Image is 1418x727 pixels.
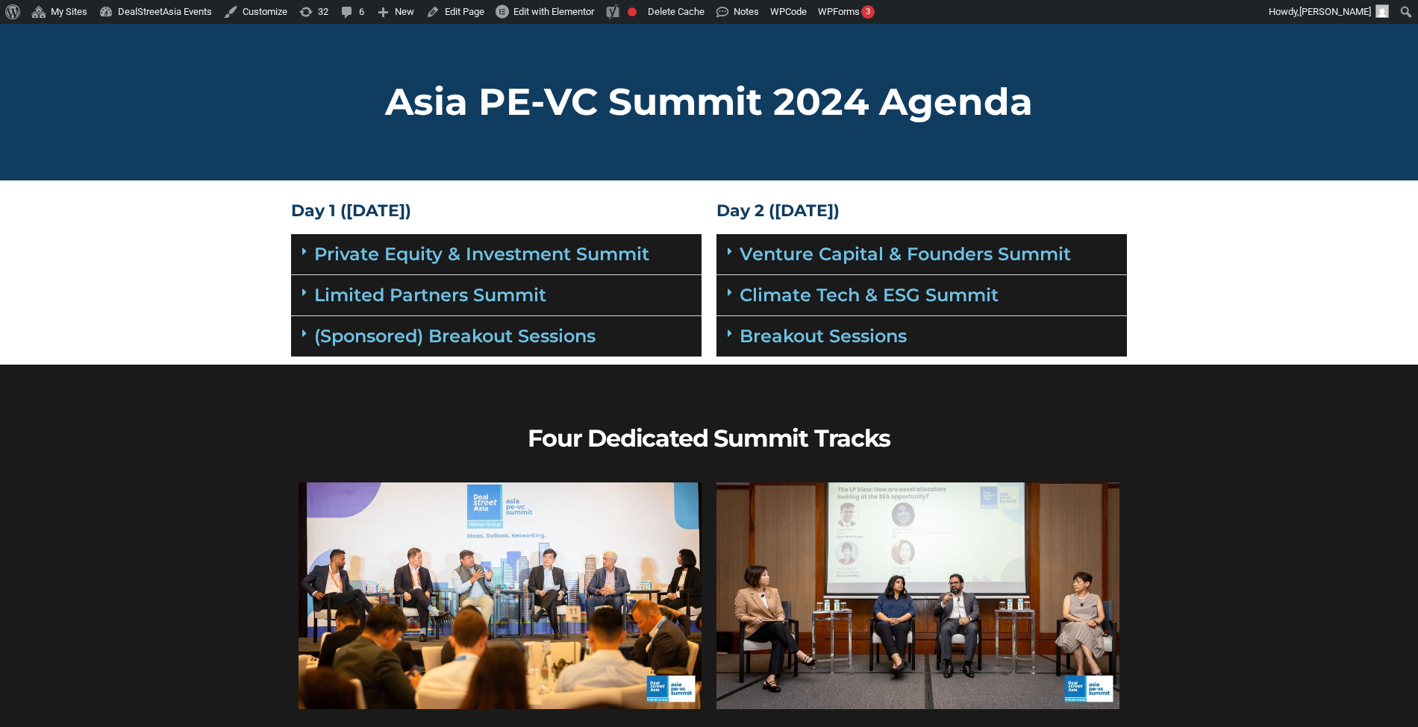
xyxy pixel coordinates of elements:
[628,7,637,16] div: Focus keyphrase not set
[740,284,999,306] a: Climate Tech & ESG Summit
[716,203,1127,219] h4: Day 2 ([DATE])
[528,424,890,453] b: Four Dedicated Summit Tracks
[314,325,596,347] a: (Sponsored) Breakout Sessions
[513,6,594,17] span: Edit with Elementor
[291,84,1127,121] h2: Asia PE-VC Summit 2024 Agenda
[740,243,1071,265] a: Venture Capital & Founders​ Summit
[861,5,875,19] div: 3
[291,203,702,219] h4: Day 1 ([DATE])
[1299,6,1371,17] span: [PERSON_NAME]
[314,284,546,306] a: Limited Partners Summit
[314,243,649,265] a: Private Equity & Investment Summit
[740,325,907,347] a: Breakout Sessions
